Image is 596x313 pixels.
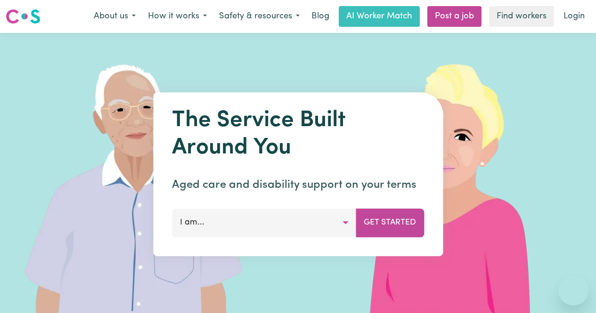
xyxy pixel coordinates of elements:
p: Aged care and disability support on your terms [172,177,424,193]
a: Careseekers logo [6,6,41,27]
h1: The Service Built Around You [172,107,424,161]
a: AI Worker Match [339,6,420,27]
a: Blog [306,6,335,27]
a: Login [558,6,590,27]
iframe: Button to launch messaging window [558,275,588,305]
img: Careseekers logo [6,8,41,25]
button: About us [88,7,142,26]
a: Find workers [489,6,554,27]
button: Safety & resources [213,7,306,26]
button: Get Started [356,209,424,237]
button: I am... [172,209,356,237]
a: Post a job [427,6,482,27]
button: How it works [142,7,213,26]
